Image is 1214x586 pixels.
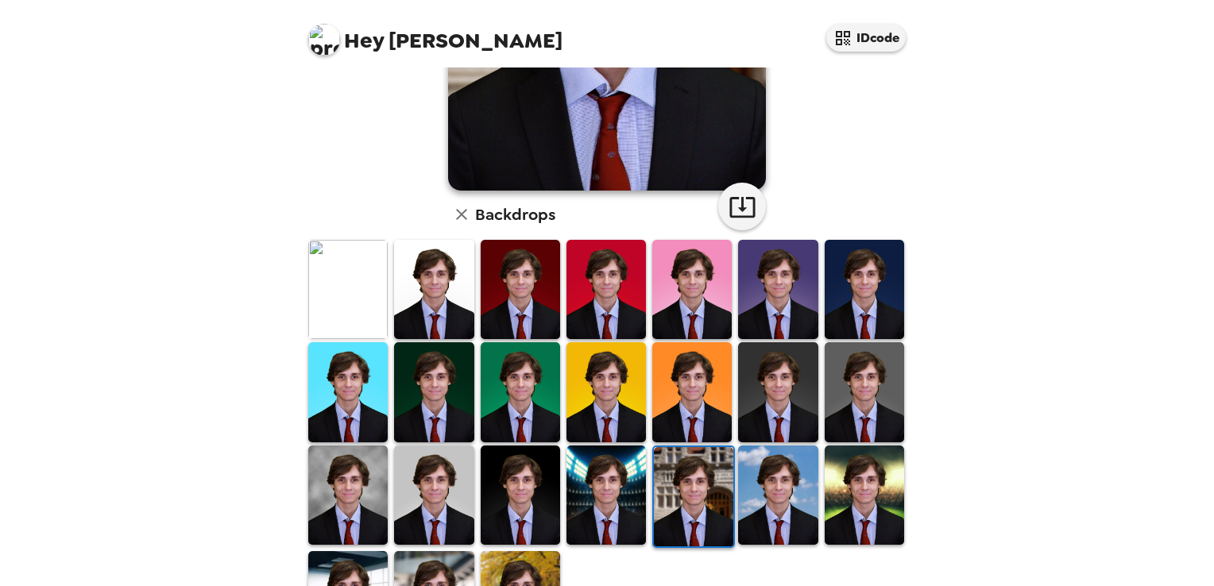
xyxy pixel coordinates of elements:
span: [PERSON_NAME] [308,16,563,52]
img: Original [308,240,388,339]
button: IDcode [826,24,906,52]
img: profile pic [308,24,340,56]
span: Hey [344,26,384,55]
h6: Backdrops [475,202,555,227]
